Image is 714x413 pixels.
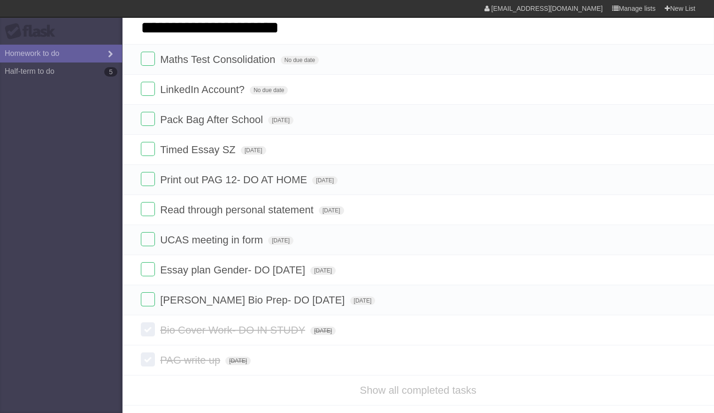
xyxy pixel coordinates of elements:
[141,232,155,246] label: Done
[141,82,155,96] label: Done
[319,206,344,215] span: [DATE]
[225,357,251,365] span: [DATE]
[160,54,277,65] span: Maths Test Consolidation
[250,86,288,94] span: No due date
[312,176,338,185] span: [DATE]
[141,52,155,66] label: Done
[268,236,293,245] span: [DATE]
[160,204,316,216] span: Read through personal statement
[104,67,117,77] b: 5
[350,296,376,305] span: [DATE]
[160,114,265,125] span: Pack Bag After School
[160,354,223,366] span: PAG write up
[310,266,336,275] span: [DATE]
[268,116,293,125] span: [DATE]
[141,292,155,306] label: Done
[160,294,347,306] span: [PERSON_NAME] Bio Prep- DO [DATE]
[160,234,265,246] span: UCAS meeting in form
[241,146,266,155] span: [DATE]
[5,23,61,40] div: Flask
[160,144,238,156] span: Timed Essay SZ
[141,142,155,156] label: Done
[141,172,155,186] label: Done
[281,56,319,64] span: No due date
[141,352,155,366] label: Done
[360,384,476,396] a: Show all completed tasks
[141,262,155,276] label: Done
[141,322,155,336] label: Done
[160,324,307,336] span: Bio Cover Work- DO IN STUDY
[160,174,309,186] span: Print out PAG 12- DO AT HOME
[141,112,155,126] label: Done
[141,202,155,216] label: Done
[160,84,247,95] span: LinkedIn Account?
[310,327,336,335] span: [DATE]
[160,264,307,276] span: Essay plan Gender- DO [DATE]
